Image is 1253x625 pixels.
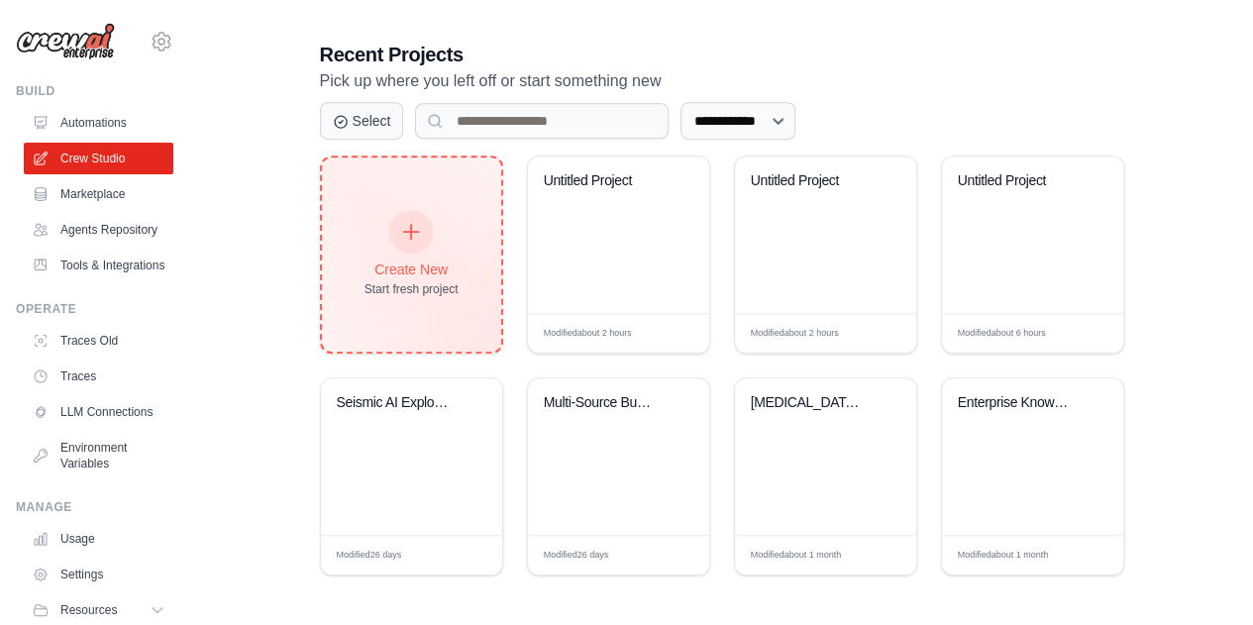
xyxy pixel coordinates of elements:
[337,394,457,412] div: Seismic AI Explorer - ML-Driven Drilling Optimization
[751,394,871,412] div: BAL Invoice to SAP Automation
[16,301,173,317] div: Operate
[24,432,173,479] a: Environment Variables
[24,325,173,357] a: Traces Old
[337,549,402,563] span: Modified 26 days
[320,41,1124,68] h3: Recent Projects
[24,214,173,246] a: Agents Repository
[365,281,459,297] div: Start fresh project
[544,549,609,563] span: Modified 26 days
[544,394,664,412] div: Multi-Source Business Intelligence Automation
[958,327,1046,341] span: Modified about 6 hours
[320,68,1124,94] p: Pick up where you left off or start something new
[24,396,173,428] a: LLM Connections
[16,83,173,99] div: Build
[958,172,1078,190] div: Untitled Project
[365,260,459,279] div: Create New
[751,327,839,341] span: Modified about 2 hours
[1154,530,1253,625] iframe: Chat Widget
[455,548,471,563] span: Edit
[869,326,886,341] span: Edit
[24,361,173,392] a: Traces
[24,559,173,590] a: Settings
[662,326,679,341] span: Edit
[320,102,404,140] button: Select
[869,548,886,563] span: Edit
[16,23,115,60] img: Logo
[544,172,664,190] div: Untitled Project
[1076,326,1093,341] span: Edit
[24,107,173,139] a: Automations
[16,499,173,515] div: Manage
[24,523,173,555] a: Usage
[24,143,173,174] a: Crew Studio
[958,549,1049,563] span: Modified about 1 month
[1076,548,1093,563] span: Edit
[544,327,632,341] span: Modified about 2 hours
[24,250,173,281] a: Tools & Integrations
[751,172,871,190] div: Untitled Project
[60,602,117,618] span: Resources
[958,394,1078,412] div: Enterprise Knowledge Aggregator
[751,549,842,563] span: Modified about 1 month
[662,548,679,563] span: Edit
[24,178,173,210] a: Marketplace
